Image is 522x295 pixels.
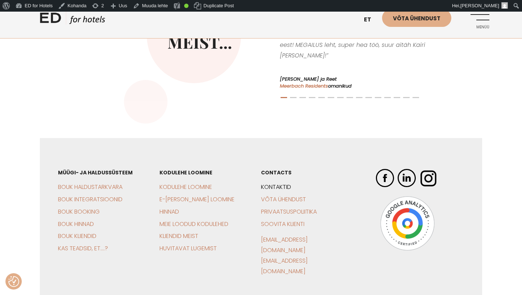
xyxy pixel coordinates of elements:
[261,183,291,191] a: Kontaktid
[360,11,382,29] a: et
[376,169,394,187] img: ED Hotels Facebook
[365,97,372,98] span: Go to slide 10
[309,97,315,98] span: Go to slide 4
[261,256,308,275] a: [EMAIL_ADDRESS][DOMAIN_NAME]
[384,97,391,98] span: Go to slide 12
[403,97,410,98] span: Go to slide 14
[469,25,489,29] span: Menüü
[299,97,306,98] span: Go to slide 3
[290,97,297,98] span: Go to slide 2
[8,276,19,287] img: Revisit consent button
[318,97,325,98] span: Go to slide 5
[159,183,212,191] a: Kodulehe loomine
[58,232,96,240] a: BOUK Kliendid
[261,207,317,216] a: Privaatsuspoliitika
[375,97,381,98] span: Go to slide 11
[347,97,353,98] span: Go to slide 8
[159,244,217,252] a: Huvitavat lugemist
[380,196,435,251] img: Google Analytics Badge
[382,9,451,27] a: Võta ühendust
[58,169,134,177] h3: Müügi- ja haldussüsteem
[337,97,344,98] span: Go to slide 7
[281,97,287,98] span: Go to slide 1
[328,97,334,98] span: Go to slide 6
[280,29,434,61] p: “Suur tänu teile lahke [PERSON_NAME] kannatlikkuse eest! MEGAILUS leht, super hea töö, suur aitäh...
[394,97,400,98] span: Go to slide 13
[159,220,228,228] a: Meie loodud kodulehed
[159,169,236,177] h3: Kodulehe loomine
[58,207,100,216] a: BOUK Booking
[280,76,434,90] h5: [PERSON_NAME] ja Reet omanikud
[58,220,94,228] a: BOUK Hinnad
[398,169,416,187] img: ED Hotels LinkedIn
[413,97,419,98] span: Go to slide 15
[261,235,308,254] a: [EMAIL_ADDRESS][DOMAIN_NAME]
[8,276,19,287] button: Nõusolekueelistused
[58,195,123,203] a: BOUK Integratsioonid
[261,220,304,228] a: Soovita klienti
[261,195,306,203] a: Võta ühendust
[40,11,105,29] a: ED HOTELS
[419,169,438,187] img: ED Hotels Instagram
[184,4,188,8] div: Good
[58,183,123,191] a: BOUK Haldustarkvara
[159,207,179,216] a: Hinnad
[460,3,499,8] span: [PERSON_NAME]
[469,9,489,29] a: Menüü
[261,169,337,177] h3: CONTACTS
[356,97,362,98] span: Go to slide 9
[280,82,328,89] a: Meerbach Residents
[159,232,198,240] a: Kliendid meist
[159,195,235,203] a: E-[PERSON_NAME] loomine
[58,244,108,252] a: Kas teadsid, et….?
